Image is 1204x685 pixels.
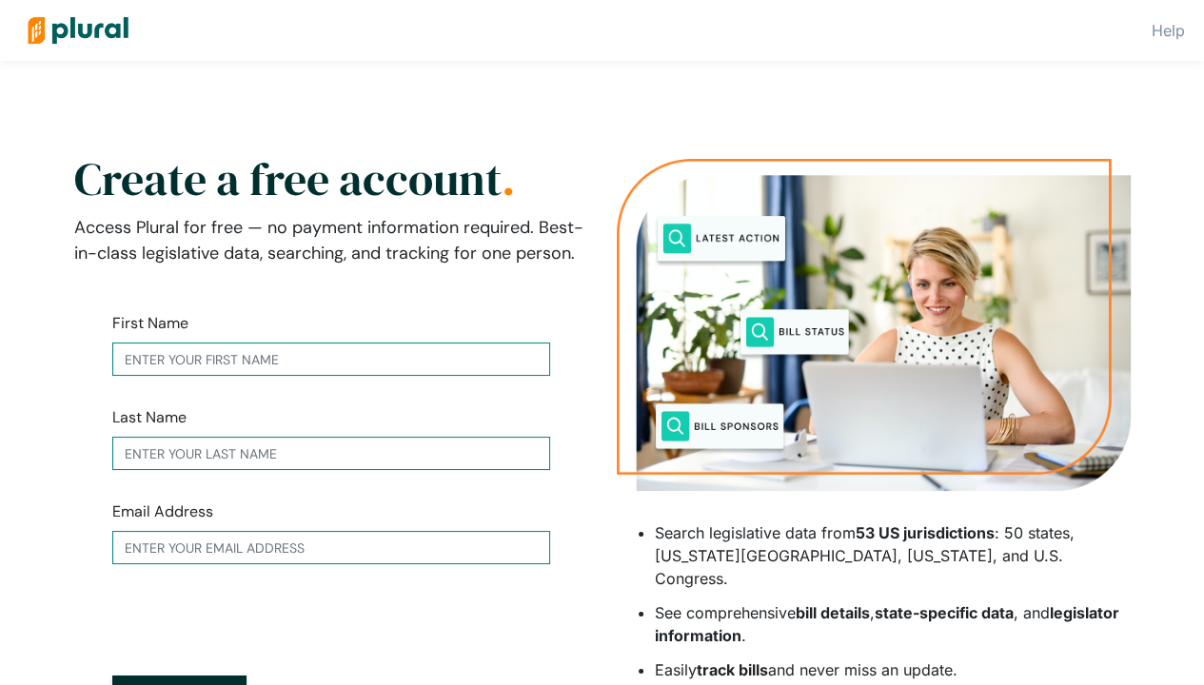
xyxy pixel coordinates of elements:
[856,523,995,542] strong: 53 US jurisdictions
[655,601,1131,647] li: See comprehensive , , and .
[655,603,1119,645] strong: legislator information
[74,215,588,266] p: Access Plural for free — no payment information required. Best-in-class legislative data, searchi...
[112,312,188,335] label: First Name
[112,342,550,376] input: Enter your first name
[112,437,550,470] input: Enter your last name
[617,159,1131,491] img: Person searching on their laptop for public policy information with search words of latest action...
[112,531,550,564] input: Enter your email address
[112,406,187,429] label: Last Name
[112,500,213,523] label: Email Address
[796,603,870,622] strong: bill details
[697,660,768,679] strong: track bills
[74,162,588,196] h2: Create a free account
[655,521,1131,590] li: Search legislative data from : 50 states, [US_STATE][GEOGRAPHIC_DATA], [US_STATE], and U.S. Congr...
[1152,21,1185,40] a: Help
[655,658,1131,681] li: Easily and never miss an update.
[875,603,1014,622] strong: state-specific data
[502,147,515,210] span: .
